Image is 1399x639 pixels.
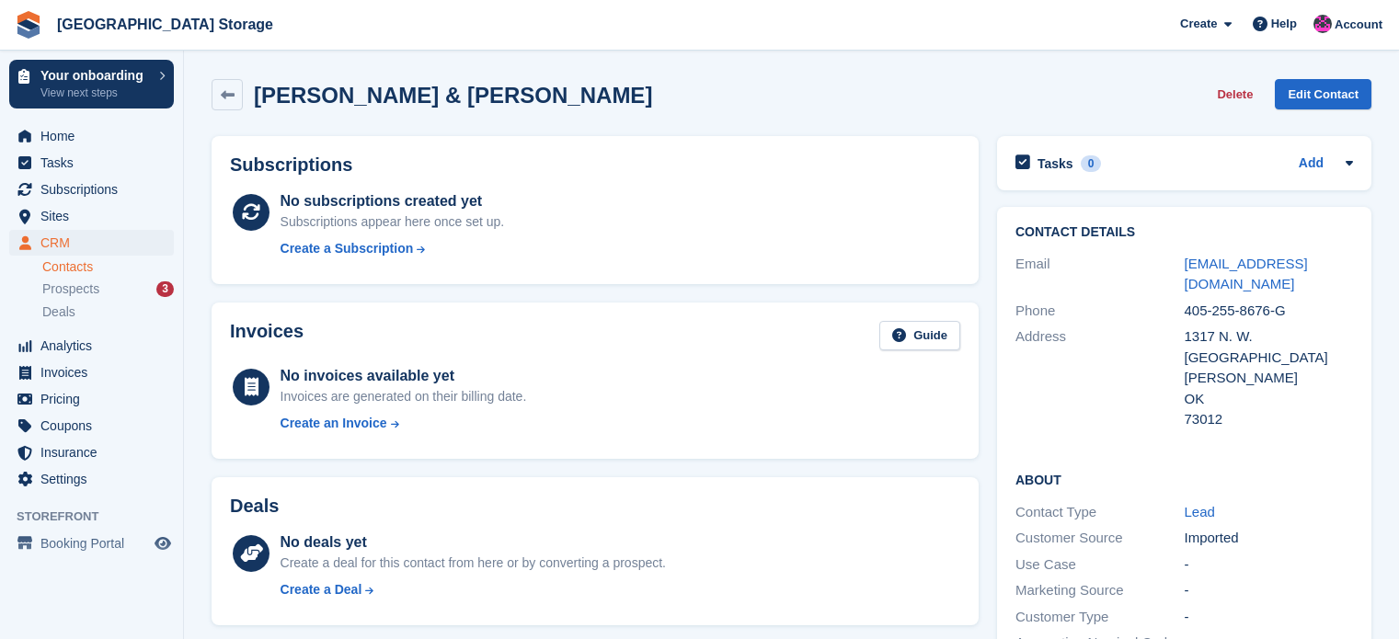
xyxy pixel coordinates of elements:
[9,203,174,229] a: menu
[1275,79,1371,109] a: Edit Contact
[281,414,527,433] a: Create an Invoice
[9,60,174,108] a: Your onboarding View next steps
[1038,155,1073,172] h2: Tasks
[156,281,174,297] div: 3
[281,212,505,232] div: Subscriptions appear here once set up.
[42,302,174,322] a: Deals
[1185,504,1215,519] a: Lead
[230,154,960,176] h2: Subscriptions
[1271,15,1297,33] span: Help
[9,466,174,492] a: menu
[9,150,174,176] a: menu
[42,280,99,298] span: Prospects
[281,553,666,573] div: Create a deal for this contact from here or by converting a prospect.
[40,123,151,149] span: Home
[9,386,174,412] a: menu
[40,359,151,385] span: Invoices
[1185,580,1354,601] div: -
[40,413,151,439] span: Coupons
[1185,389,1354,410] div: OK
[42,280,174,299] a: Prospects 3
[9,413,174,439] a: menu
[40,230,151,256] span: CRM
[9,439,174,465] a: menu
[1015,502,1185,523] div: Contact Type
[40,203,151,229] span: Sites
[9,359,174,385] a: menu
[152,532,174,554] a: Preview store
[281,190,505,212] div: No subscriptions created yet
[9,230,174,256] a: menu
[1015,528,1185,549] div: Customer Source
[1185,326,1354,368] div: 1317 N. W. [GEOGRAPHIC_DATA]
[40,177,151,202] span: Subscriptions
[1015,225,1353,240] h2: Contact Details
[40,466,151,492] span: Settings
[40,69,150,82] p: Your onboarding
[230,496,279,517] h2: Deals
[1015,470,1353,488] h2: About
[1185,368,1354,389] div: [PERSON_NAME]
[281,414,387,433] div: Create an Invoice
[9,333,174,359] a: menu
[281,239,505,258] a: Create a Subscription
[1185,256,1308,292] a: [EMAIL_ADDRESS][DOMAIN_NAME]
[9,177,174,202] a: menu
[40,531,151,556] span: Booking Portal
[1313,15,1332,33] img: Jantz Morgan
[1210,79,1260,109] button: Delete
[17,508,183,526] span: Storefront
[1015,301,1185,322] div: Phone
[1015,254,1185,295] div: Email
[879,321,960,351] a: Guide
[281,580,666,599] a: Create a Deal
[40,439,151,465] span: Insurance
[1015,326,1185,430] div: Address
[9,123,174,149] a: menu
[1185,301,1354,322] div: 405-255-8676-G
[1185,607,1354,628] div: -
[230,321,304,351] h2: Invoices
[9,531,174,556] a: menu
[281,387,527,406] div: Invoices are generated on their billing date.
[1015,607,1185,628] div: Customer Type
[15,11,42,39] img: stora-icon-8386f47178a22dfd0bd8f6a31ec36ba5ce8667c1dd55bd0f319d3a0aa187defe.svg
[40,150,151,176] span: Tasks
[1185,554,1354,576] div: -
[281,531,666,553] div: No deals yet
[281,580,362,599] div: Create a Deal
[281,365,527,387] div: No invoices available yet
[1185,409,1354,430] div: 73012
[1299,154,1324,175] a: Add
[40,386,151,412] span: Pricing
[1015,580,1185,601] div: Marketing Source
[42,303,75,321] span: Deals
[281,239,414,258] div: Create a Subscription
[40,333,151,359] span: Analytics
[1081,155,1102,172] div: 0
[1185,528,1354,549] div: Imported
[1015,554,1185,576] div: Use Case
[40,85,150,101] p: View next steps
[1335,16,1382,34] span: Account
[50,9,281,40] a: [GEOGRAPHIC_DATA] Storage
[1180,15,1217,33] span: Create
[254,83,652,108] h2: [PERSON_NAME] & [PERSON_NAME]
[42,258,174,276] a: Contacts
